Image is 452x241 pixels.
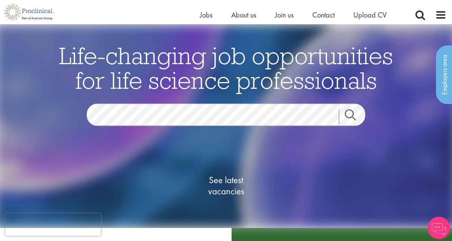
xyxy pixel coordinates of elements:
[339,109,371,124] a: Job search submit button
[5,213,101,236] iframe: reCAPTCHA
[312,10,335,20] a: Contact
[353,10,387,20] a: Upload CV
[428,217,450,239] img: Chatbot
[189,175,263,197] span: See latest vacancies
[231,10,256,20] a: About us
[189,145,263,227] a: See latestvacancies
[59,41,393,95] span: Life-changing job opportunities for life science professionals
[275,10,294,20] a: Join us
[200,10,213,20] a: Jobs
